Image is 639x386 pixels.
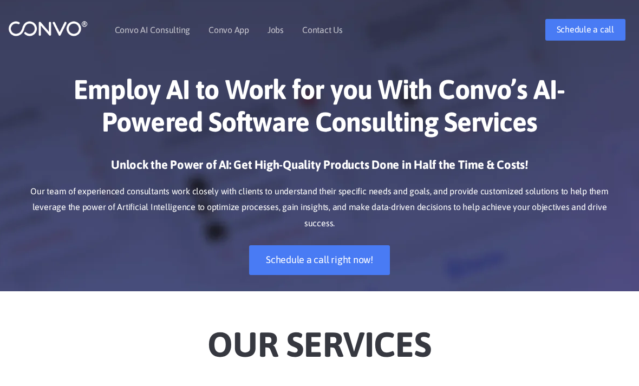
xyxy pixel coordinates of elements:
[208,25,249,34] a: Convo App
[115,25,190,34] a: Convo AI Consulting
[249,245,390,275] a: Schedule a call right now!
[24,157,615,181] h3: Unlock the Power of AI: Get High-Quality Products Done in Half the Time & Costs!
[24,73,615,146] h1: Employ AI to Work for you With Convo’s AI-Powered Software Consulting Services
[8,20,88,37] img: logo_1.png
[24,184,615,232] p: Our team of experienced consultants work closely with clients to understand their specific needs ...
[268,25,284,34] a: Jobs
[19,308,620,368] h2: Our Services
[302,25,343,34] a: Contact Us
[545,19,625,41] a: Schedule a call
